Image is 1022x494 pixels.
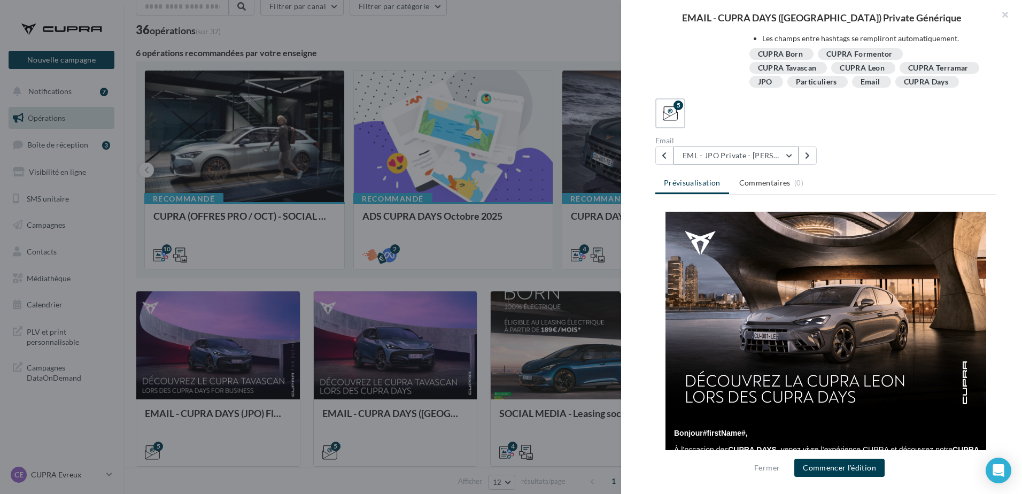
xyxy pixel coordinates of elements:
[908,64,969,72] div: CUPRA Terramar
[762,33,988,44] li: Les champs entre hashtags se rempliront automatiquement.
[19,234,323,251] span: À l’occasion des , venez vivre l’expérience CUPRA et découvrez notre .
[750,461,784,474] button: Fermer
[638,13,1005,22] div: EMAIL - CUPRA DAYS ([GEOGRAPHIC_DATA]) Private Générique
[758,64,817,72] div: CUPRA Tavascan
[673,101,683,110] div: 5
[794,179,803,187] span: (0)
[739,177,791,188] span: Commentaires
[19,217,48,226] span: Bonjour
[796,78,837,86] div: Particuliers
[673,146,799,165] button: EML - JPO Private - [PERSON_NAME]
[794,459,885,477] button: Commencer l'édition
[19,234,323,251] strong: CUPRA Leon
[655,137,822,144] div: Email
[904,78,949,86] div: CUPRA Days
[840,64,885,72] div: CUPRA Leon
[48,217,92,226] strong: #firstName#,
[826,50,892,58] div: CUPRA Formentor
[861,78,880,86] div: Email
[73,234,121,242] strong: CUPRA DAYS
[758,78,772,86] div: JPO
[758,50,803,58] div: CUPRA Born
[986,458,1011,483] div: Open Intercom Messenger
